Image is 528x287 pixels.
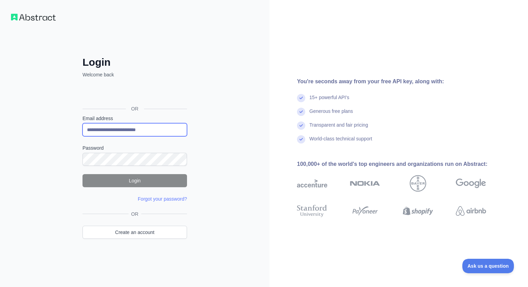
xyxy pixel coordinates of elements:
img: stanford university [297,203,327,219]
p: Welcome back [82,71,187,78]
img: accenture [297,175,327,192]
img: payoneer [350,203,380,219]
img: check mark [297,135,305,143]
h5: Bazaarvoice Analytics content is not detected on this page. [3,17,100,28]
h2: Login [82,56,187,68]
iframe: Toggle Customer Support [462,259,514,273]
div: Transparent and fair pricing [309,121,368,135]
a: Enable Validation [3,39,42,44]
iframe: Sign in with Google Button [79,86,189,101]
img: airbnb [456,203,486,219]
label: Password [82,145,187,151]
div: You're seconds away from your free API key, along with: [297,77,508,86]
img: google [456,175,486,192]
div: 100,000+ of the world's top engineers and organizations run on Abstract: [297,160,508,168]
img: bayer [410,175,426,192]
img: check mark [297,121,305,130]
button: Login [82,174,187,187]
abbr: Enabling validation will send analytics events to the Bazaarvoice validation service. If an event... [3,39,42,44]
div: 15+ powerful API's [309,94,349,108]
img: shopify [403,203,433,219]
img: check mark [297,94,305,102]
img: Workflow [11,14,56,21]
span: OR [129,211,141,217]
a: Create an account [82,226,187,239]
img: nokia [350,175,380,192]
span: OR [126,105,144,112]
div: Generous free plans [309,108,353,121]
img: check mark [297,108,305,116]
div: World-class technical support [309,135,372,149]
a: Forgot your password? [138,196,187,202]
label: Email address [82,115,187,122]
p: Analytics Inspector 1.7.0 [3,3,100,9]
